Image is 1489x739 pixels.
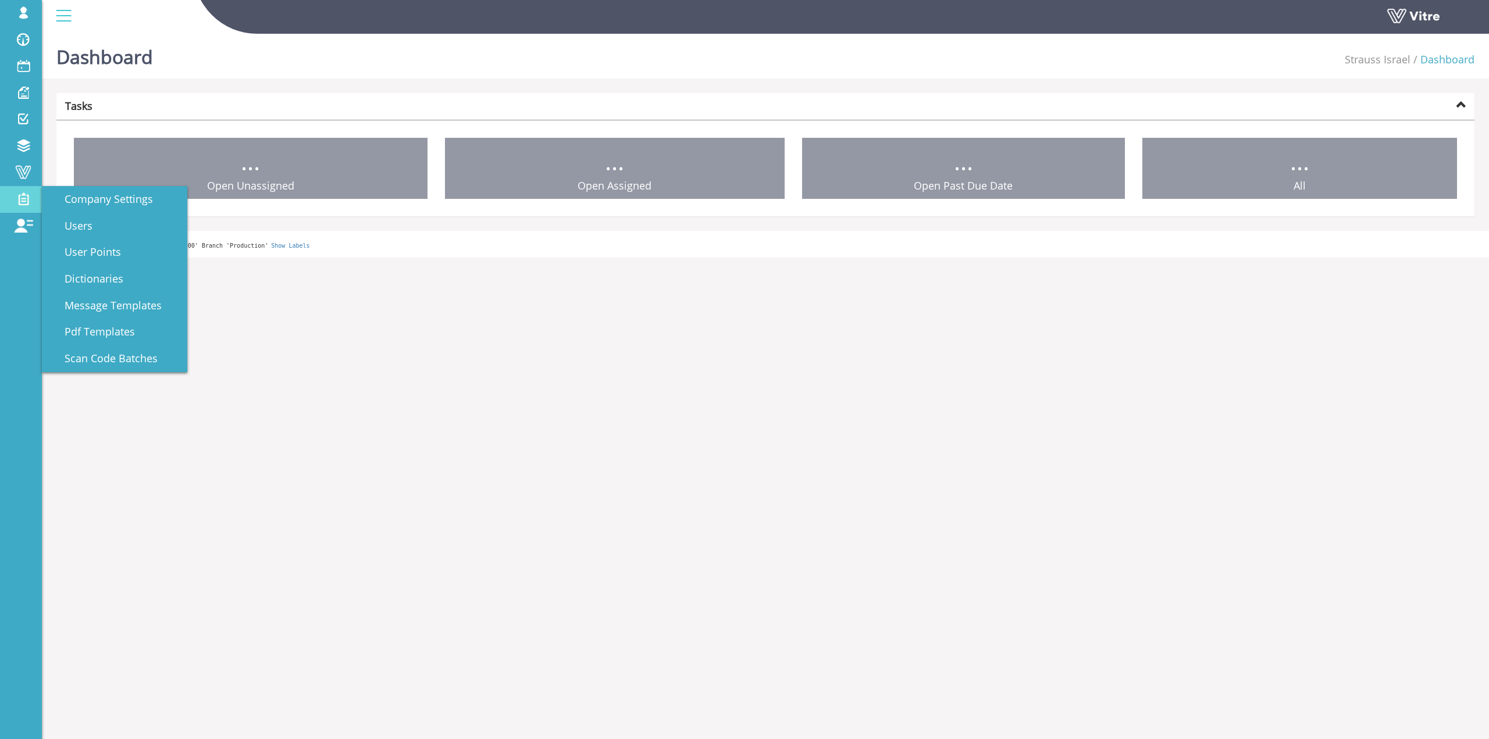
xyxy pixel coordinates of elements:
span: Open Assigned [578,178,651,192]
span: ... [1290,144,1309,177]
a: Show Labels [271,242,309,249]
span: ... [605,144,624,177]
a: Dictionaries [42,266,187,292]
a: Users [42,213,187,240]
span: Message Templates [51,298,162,312]
a: Pdf Templates [42,319,187,345]
a: ... Open Past Due Date [802,138,1125,199]
a: Strauss Israel [1345,52,1410,66]
span: ... [241,144,260,177]
a: User Points [42,239,187,266]
a: Message Templates [42,292,187,319]
a: Company Settings [42,186,187,213]
a: Scan Code Batches [42,345,187,372]
span: Dictionaries [51,272,123,285]
li: Dashboard [1410,52,1474,67]
a: ... All [1142,138,1458,199]
span: Open Past Due Date [914,178,1013,192]
span: ... [954,144,973,177]
a: ... Open Unassigned [74,138,428,199]
strong: Tasks [65,99,92,113]
span: Pdf Templates [51,324,135,338]
span: Users [51,219,92,233]
span: All [1294,178,1306,192]
h1: Dashboard [56,29,153,78]
span: User Points [51,245,121,259]
span: Scan Code Batches [51,351,158,365]
span: Company Settings [51,192,153,206]
span: Open Unassigned [207,178,294,192]
a: ... Open Assigned [445,138,785,199]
